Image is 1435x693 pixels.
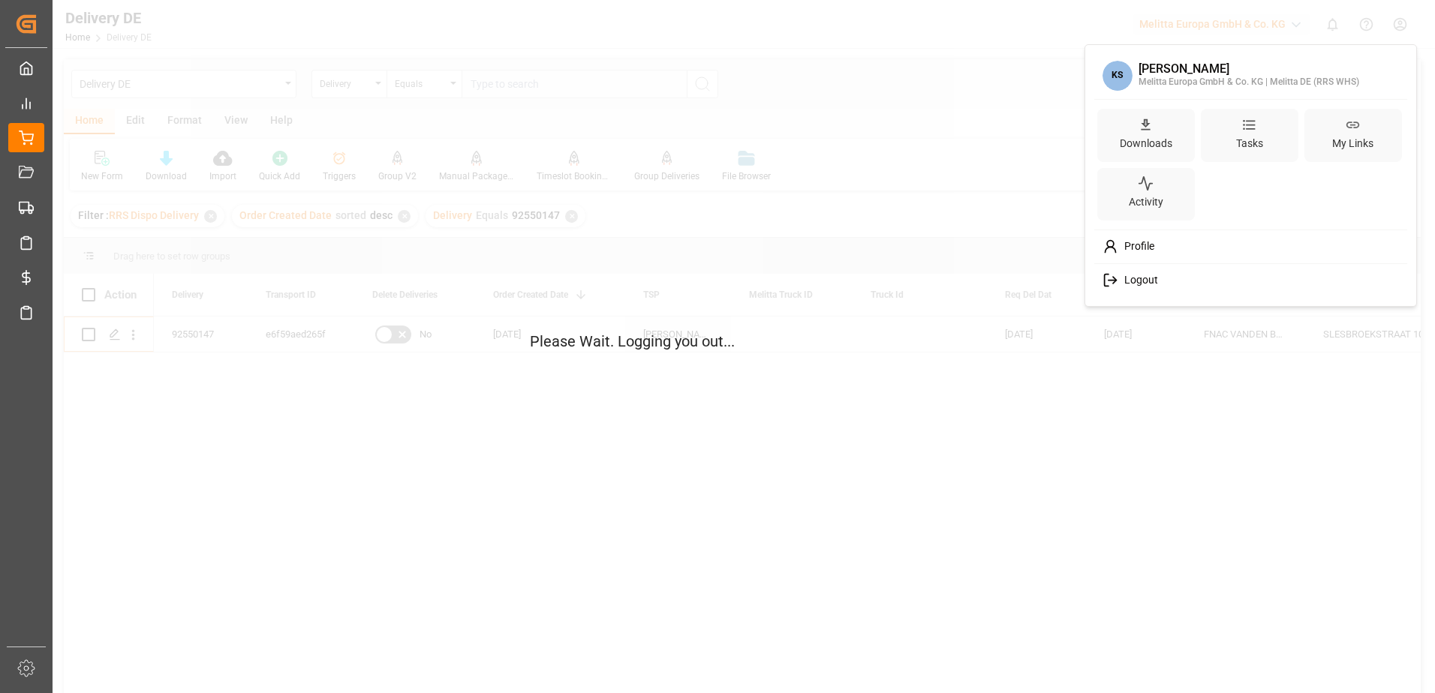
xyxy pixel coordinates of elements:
div: My Links [1329,133,1376,154]
span: KS [1103,61,1133,91]
div: Tasks [1233,133,1266,154]
p: Please Wait. Logging you out... [530,330,905,352]
span: Logout [1118,274,1158,287]
div: Melitta Europa GmbH & Co. KG | Melitta DE (RRS WHS) [1139,76,1359,89]
span: Profile [1118,240,1154,253]
div: [PERSON_NAME] [1139,62,1359,76]
div: Downloads [1117,133,1175,154]
div: Activity [1126,191,1166,213]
